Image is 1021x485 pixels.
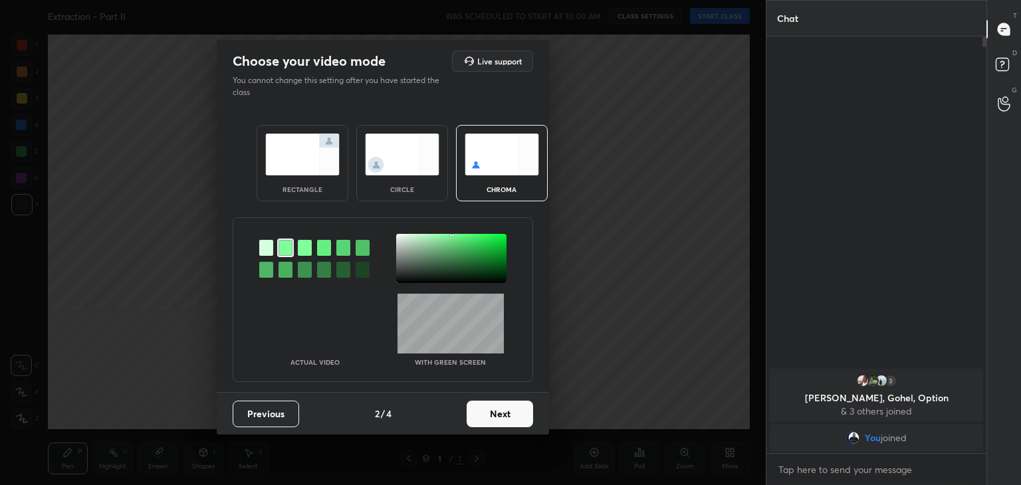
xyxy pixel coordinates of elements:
[778,393,975,403] p: [PERSON_NAME], Gohel, Option
[365,134,439,175] img: circleScreenIcon.acc0effb.svg
[415,359,486,365] p: With green screen
[881,433,907,443] span: joined
[865,374,879,387] img: 73cb08bec65b469e84768acbd7a09c51.jpg
[875,374,888,387] img: a0931a47948c45fda7071ebeb38f2a57.jpg
[766,1,809,36] p: Chat
[778,406,975,417] p: & 3 others joined
[766,366,986,454] div: grid
[475,186,528,193] div: chroma
[467,401,533,427] button: Next
[1012,48,1017,58] p: D
[290,359,340,365] p: Actual Video
[375,407,380,421] h4: 2
[381,407,385,421] h4: /
[265,134,340,175] img: normalScreenIcon.ae25ed63.svg
[386,407,392,421] h4: 4
[465,134,539,175] img: chromaScreenIcon.c19ab0a0.svg
[865,433,881,443] span: You
[477,57,522,65] h5: Live support
[1012,85,1017,95] p: G
[376,186,429,193] div: circle
[233,401,299,427] button: Previous
[233,52,386,70] h2: Choose your video mode
[1013,11,1017,21] p: T
[884,374,897,387] div: 3
[276,186,329,193] div: rectangle
[846,431,859,444] img: 06bb0d84a8f94ea8a9cc27b112cd422f.jpg
[856,374,869,387] img: 031e5d6df08244258ac4cfc497b28980.jpg
[233,74,448,98] p: You cannot change this setting after you have started the class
